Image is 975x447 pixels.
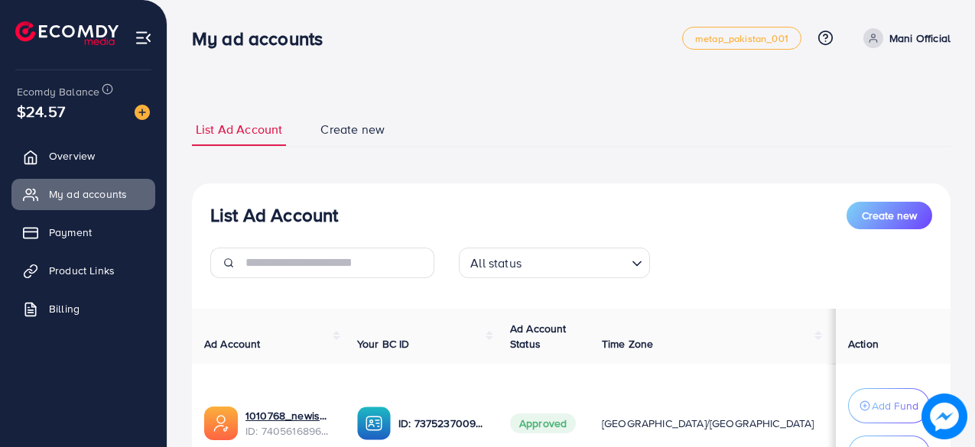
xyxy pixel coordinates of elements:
[135,29,152,47] img: menu
[135,105,150,120] img: image
[11,293,155,324] a: Billing
[245,423,333,439] span: ID: 7405616896047104017
[862,208,917,223] span: Create new
[398,414,486,432] p: ID: 7375237009410899984
[49,186,127,202] span: My ad accounts
[245,408,333,439] div: <span class='underline'>1010768_newishrat011_1724254562912</span></br>7405616896047104017
[847,202,932,229] button: Create new
[459,248,650,278] div: Search for option
[848,336,879,351] span: Action
[17,84,99,99] span: Ecomdy Balance
[602,336,653,351] span: Time Zone
[320,121,385,138] span: Create new
[49,263,115,278] span: Product Links
[510,413,576,433] span: Approved
[872,397,918,415] p: Add Fund
[602,416,814,431] span: [GEOGRAPHIC_DATA]/[GEOGRAPHIC_DATA]
[192,28,335,50] h3: My ad accounts
[11,179,155,209] a: My ad accounts
[204,336,261,351] span: Ad Account
[11,217,155,248] a: Payment
[49,148,95,164] span: Overview
[11,255,155,286] a: Product Links
[17,100,65,122] span: $24.57
[510,321,567,351] span: Ad Account Status
[467,252,525,274] span: All status
[889,29,951,47] p: Mani Official
[526,249,626,274] input: Search for option
[695,34,788,44] span: metap_pakistan_001
[196,121,282,138] span: List Ad Account
[357,336,410,351] span: Your BC ID
[49,225,92,240] span: Payment
[357,407,391,440] img: ic-ba-acc.ded83a64.svg
[49,301,80,316] span: Billing
[682,27,801,50] a: metap_pakistan_001
[15,21,119,45] img: logo
[11,141,155,171] a: Overview
[857,28,951,48] a: Mani Official
[204,407,238,440] img: ic-ads-acc.e4c84228.svg
[848,388,930,423] button: Add Fund
[210,204,338,226] h3: List Ad Account
[921,394,967,439] img: image
[245,408,333,423] a: 1010768_newishrat011_1724254562912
